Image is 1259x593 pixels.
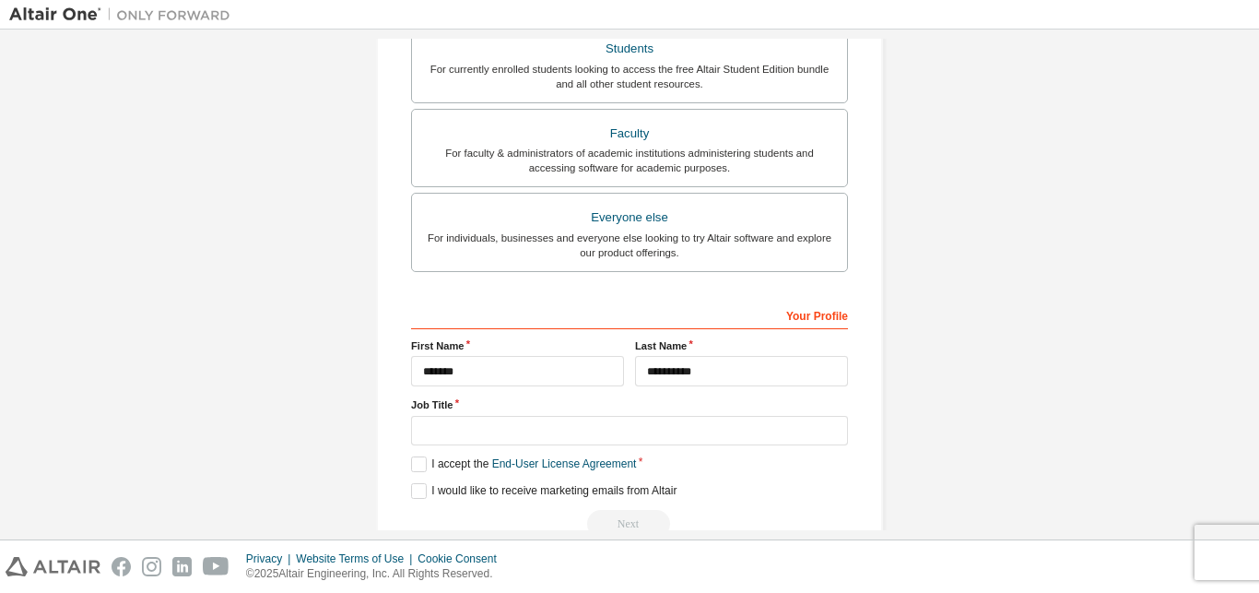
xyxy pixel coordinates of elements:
[423,146,836,175] div: For faculty & administrators of academic institutions administering students and accessing softwa...
[142,557,161,576] img: instagram.svg
[635,338,848,353] label: Last Name
[203,557,229,576] img: youtube.svg
[411,457,636,472] label: I accept the
[423,231,836,260] div: For individuals, businesses and everyone else looking to try Altair software and explore our prod...
[423,62,836,91] div: For currently enrolled students looking to access the free Altair Student Edition bundle and all ...
[246,566,508,582] p: © 2025 Altair Engineering, Inc. All Rights Reserved.
[418,551,507,566] div: Cookie Consent
[411,397,848,412] label: Job Title
[172,557,192,576] img: linkedin.svg
[423,205,836,231] div: Everyone else
[296,551,418,566] div: Website Terms of Use
[411,510,848,538] div: Read and acccept EULA to continue
[411,338,624,353] label: First Name
[9,6,240,24] img: Altair One
[411,300,848,329] div: Your Profile
[112,557,131,576] img: facebook.svg
[423,36,836,62] div: Students
[246,551,296,566] div: Privacy
[423,121,836,147] div: Faculty
[6,557,100,576] img: altair_logo.svg
[411,483,677,499] label: I would like to receive marketing emails from Altair
[492,457,637,470] a: End-User License Agreement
